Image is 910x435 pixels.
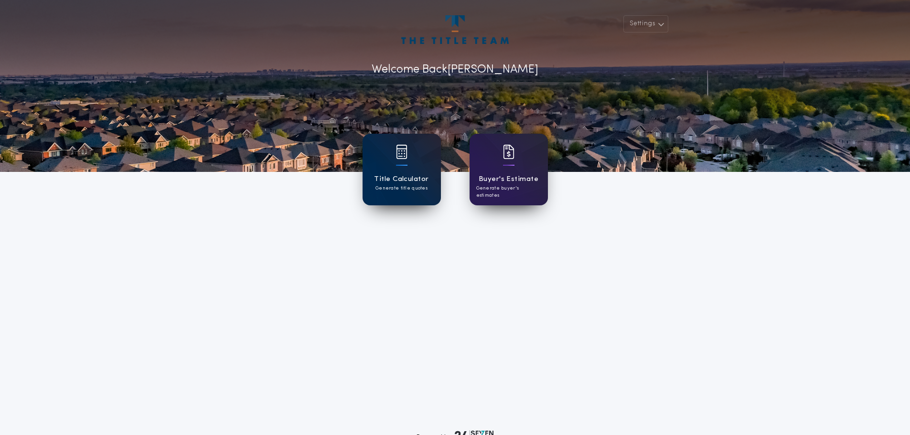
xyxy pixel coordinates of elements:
a: card iconBuyer's EstimateGenerate buyer's estimates [470,134,548,205]
img: card icon [503,145,514,159]
img: card icon [396,145,407,159]
button: Settings [623,15,668,32]
img: account-logo [401,15,508,44]
p: Generate title quotes [375,185,428,192]
h1: Title Calculator [374,174,428,185]
p: Generate buyer's estimates [476,185,541,199]
a: card iconTitle CalculatorGenerate title quotes [363,134,441,205]
p: Welcome Back [PERSON_NAME] [372,61,538,78]
h1: Buyer's Estimate [479,174,538,185]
